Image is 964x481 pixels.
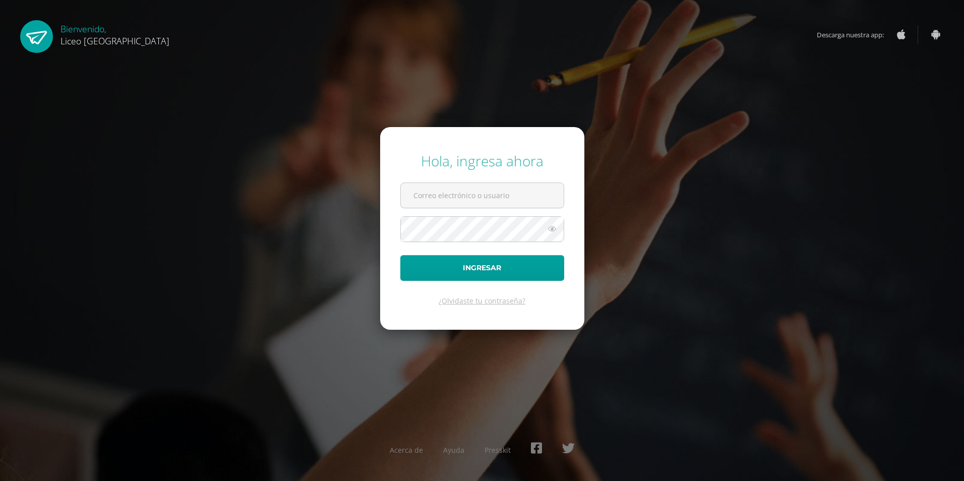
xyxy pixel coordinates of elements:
[400,255,564,281] button: Ingresar
[61,35,169,47] span: Liceo [GEOGRAPHIC_DATA]
[390,445,423,455] a: Acerca de
[439,296,525,306] a: ¿Olvidaste tu contraseña?
[485,445,511,455] a: Presskit
[61,20,169,47] div: Bienvenido,
[400,151,564,170] div: Hola, ingresa ahora
[817,25,894,44] span: Descarga nuestra app:
[443,445,464,455] a: Ayuda
[401,183,564,208] input: Correo electrónico o usuario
